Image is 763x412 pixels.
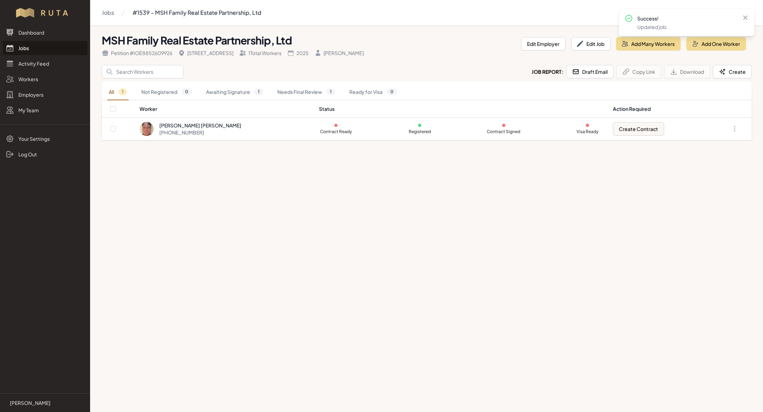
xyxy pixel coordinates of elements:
h1: MSH Family Real Estate Partnership, Ltd [102,34,515,47]
span: 0 [182,88,192,95]
button: Create [713,65,752,78]
div: Petition # IOE8852609926 [102,49,172,56]
span: 1 [254,88,263,95]
p: Success! [637,15,736,22]
p: Contract Ready [319,129,353,135]
a: [PERSON_NAME] [6,399,84,406]
a: Workers [3,72,87,86]
button: Draft Email [566,65,614,78]
button: Create Contract [613,122,664,136]
a: #1539 - MSH Family Real Estate Partnership, Ltd [132,6,261,20]
a: Not Registered [140,84,193,100]
a: My Team [3,103,87,117]
div: [PERSON_NAME] [PERSON_NAME] [159,122,241,129]
div: 2025 [287,49,309,56]
th: Status [315,100,609,118]
nav: Tabs [102,84,752,100]
img: Workflow [15,7,75,18]
th: Action Required [609,100,707,118]
button: Edit Job [571,37,610,50]
a: Ready for Visa [348,84,398,100]
a: Needs Final Review [276,84,337,100]
div: 1 Total Workers [239,49,282,56]
input: Search Workers [102,65,183,78]
div: [PERSON_NAME] [314,49,364,56]
button: Add One Worker [686,37,746,50]
a: Dashboard [3,25,87,40]
span: 1 [326,88,335,95]
button: Add Many Workers [616,37,681,50]
a: Log Out [3,147,87,161]
p: Contract Signed [487,129,521,135]
a: Activity Feed [3,56,87,71]
div: [PHONE_NUMBER] [159,129,241,136]
a: All [107,84,129,100]
p: Updated job. [637,23,736,30]
button: Download [664,65,710,78]
a: Your Settings [3,132,87,146]
h2: Job Report: [532,68,563,75]
a: Jobs [102,6,114,20]
p: Registered [403,129,437,135]
nav: Breadcrumb [102,6,261,20]
span: 1 [118,88,127,95]
a: Awaiting Signature [205,84,265,100]
button: Edit Employer [521,37,566,50]
div: Worker [140,105,310,112]
p: [PERSON_NAME] [10,399,51,406]
p: Visa Ready [570,129,604,135]
button: Copy Link [616,65,661,78]
a: Jobs [3,41,87,55]
a: Employers [3,88,87,102]
div: [STREET_ADDRESS] [178,49,233,56]
span: 0 [387,88,397,95]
